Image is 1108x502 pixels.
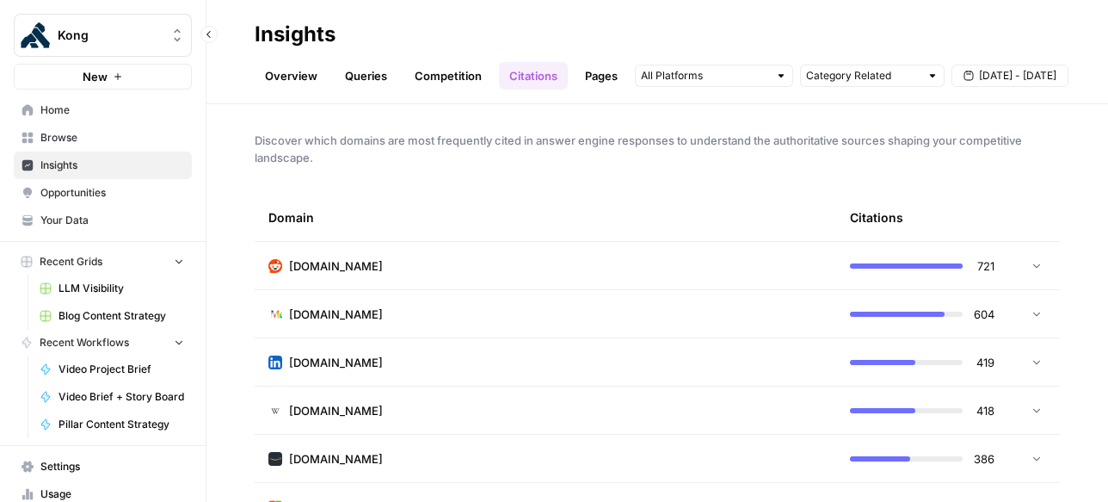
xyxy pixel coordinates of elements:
[14,453,192,480] a: Settings
[40,130,184,146] span: Browse
[979,68,1056,84] span: [DATE] - [DATE]
[32,356,192,383] a: Video Project Brief
[32,411,192,438] a: Pillar Content Strategy
[32,383,192,411] a: Video Brief + Story Board
[14,124,192,152] a: Browse
[289,402,383,419] span: [DOMAIN_NAME]
[973,450,994,468] span: 386
[255,62,328,90] a: Overview
[14,14,192,57] button: Workspace: Kong
[58,27,162,44] span: Kong
[32,275,192,302] a: LLM Visibility
[14,179,192,207] a: Opportunities
[289,450,383,468] span: [DOMAIN_NAME]
[973,354,994,371] span: 419
[14,330,192,356] button: Recent Workflows
[951,65,1068,87] button: [DATE] - [DATE]
[575,62,628,90] a: Pages
[255,21,335,48] div: Insights
[268,404,282,418] img: vm3p9xuvjyp37igu3cuc8ys7u6zv
[806,67,920,84] input: Category Related
[58,389,184,405] span: Video Brief + Story Board
[255,132,1060,166] span: Discover which domains are most frequently cited in answer engine responses to understand the aut...
[850,194,903,241] div: Citations
[289,257,383,275] span: [DOMAIN_NAME]
[83,68,108,85] span: New
[499,62,568,90] a: Citations
[268,452,282,466] img: 92hpos67amlkrkl05ft7tmfktqu4
[20,20,51,51] img: Kong Logo
[268,259,282,273] img: m2cl2pnoess66jx31edqk0jfpcfn
[268,307,282,321] img: gnqxt6zfup4zzbwijp1hu04s9ntl
[268,356,282,369] img: ohiio4oour1vdiyjjcsk00o6i5zn
[14,64,192,90] button: New
[973,306,994,323] span: 604
[335,62,397,90] a: Queries
[14,207,192,234] a: Your Data
[40,254,102,270] span: Recent Grids
[973,257,994,275] span: 721
[641,67,768,84] input: All Platforms
[40,213,184,228] span: Your Data
[58,417,184,432] span: Pillar Content Strategy
[289,306,383,323] span: [DOMAIN_NAME]
[40,335,129,350] span: Recent Workflows
[40,185,184,201] span: Opportunities
[14,152,192,179] a: Insights
[58,362,184,377] span: Video Project Brief
[40,487,184,502] span: Usage
[14,96,192,124] a: Home
[14,249,192,275] button: Recent Grids
[32,302,192,330] a: Blog Content Strategy
[58,281,184,296] span: LLM Visibility
[40,158,184,173] span: Insights
[404,62,492,90] a: Competition
[268,194,822,241] div: Domain
[289,354,383,371] span: [DOMAIN_NAME]
[40,102,184,118] span: Home
[58,308,184,324] span: Blog Content Strategy
[40,459,184,474] span: Settings
[973,402,994,419] span: 418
